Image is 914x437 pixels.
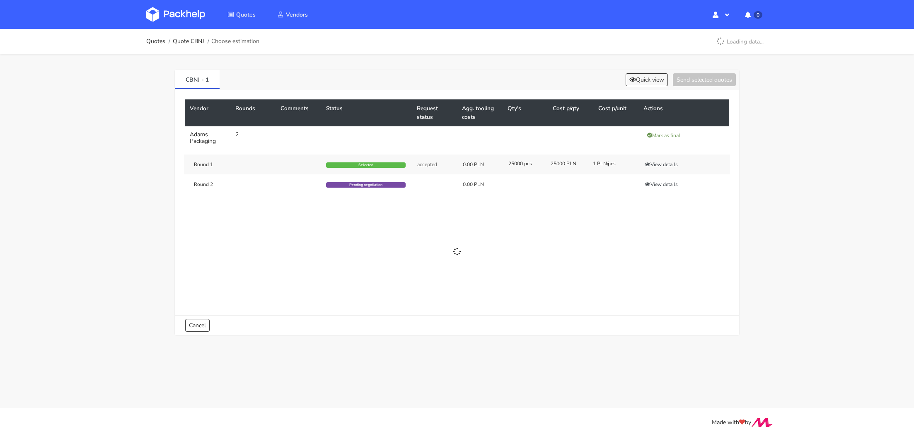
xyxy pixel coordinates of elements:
[286,11,308,19] span: Vendors
[545,160,587,167] div: 25000 PLN
[326,162,406,168] div: Selected
[463,161,497,168] div: 0.00 PLN
[173,38,204,45] a: Quote CBNJ
[712,34,768,48] p: Loading data...
[457,99,503,126] th: Agg. tooling costs
[751,418,773,427] img: Move Closer
[146,38,165,45] a: Quotes
[321,99,412,126] th: Status
[503,160,545,167] div: 25000 pcs
[185,319,210,332] a: Cancel
[463,181,497,188] div: 0.00 PLN
[643,131,684,140] button: Mark as final
[267,7,318,22] a: Vendors
[218,7,266,22] a: Quotes
[236,11,256,19] span: Quotes
[641,180,682,188] button: View details
[412,99,457,126] th: Request status
[185,99,729,305] table: CBNJ - 1
[135,418,779,427] div: Made with by
[593,99,639,126] th: Cost p/unit
[146,7,205,22] img: Dashboard
[184,161,275,168] div: Round 1
[211,38,259,45] span: Choose estimation
[673,73,736,86] button: Send selected quotes
[587,160,629,167] div: 1 PLN/pcs
[626,73,668,86] button: Quick view
[738,7,768,22] button: 0
[417,161,437,168] span: accepted
[548,99,593,126] th: Cost p/qty
[230,126,276,150] td: 2
[184,181,275,188] div: Round 2
[146,33,259,50] nav: breadcrumb
[503,99,548,126] th: Qty's
[185,99,230,126] th: Vendor
[326,182,406,188] div: Pending negotiation
[638,99,729,126] th: Actions
[230,99,276,126] th: Rounds
[754,11,762,19] span: 0
[185,126,230,150] td: Adams Packaging
[276,99,321,126] th: Comments
[641,160,682,169] button: View details
[175,70,220,88] a: CBNJ - 1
